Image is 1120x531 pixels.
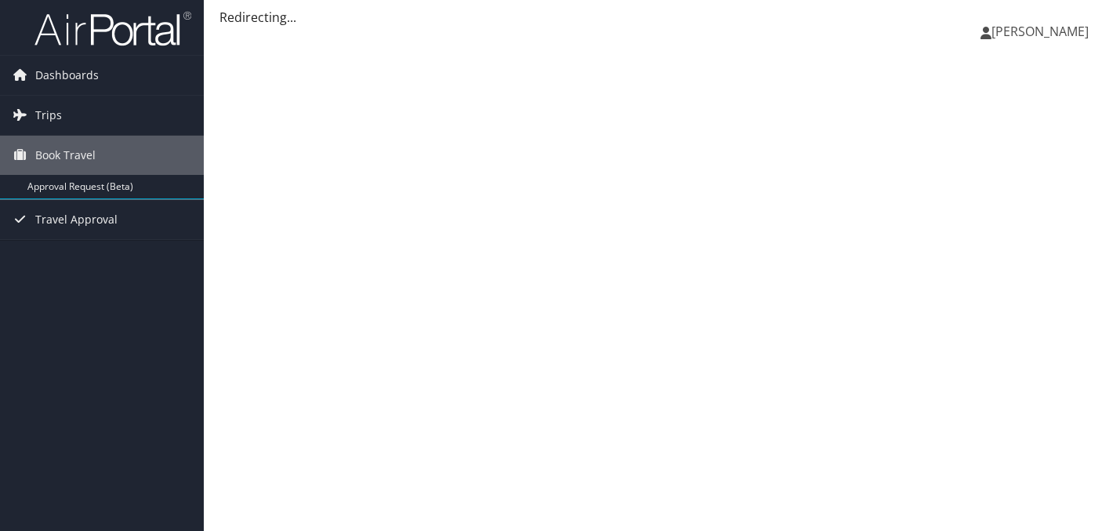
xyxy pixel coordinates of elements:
span: Travel Approval [35,200,118,239]
a: [PERSON_NAME] [980,8,1104,55]
span: Book Travel [35,136,96,175]
span: Dashboards [35,56,99,95]
img: airportal-logo.png [34,10,191,47]
div: Redirecting... [219,8,1104,27]
span: [PERSON_NAME] [991,23,1089,40]
span: Trips [35,96,62,135]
